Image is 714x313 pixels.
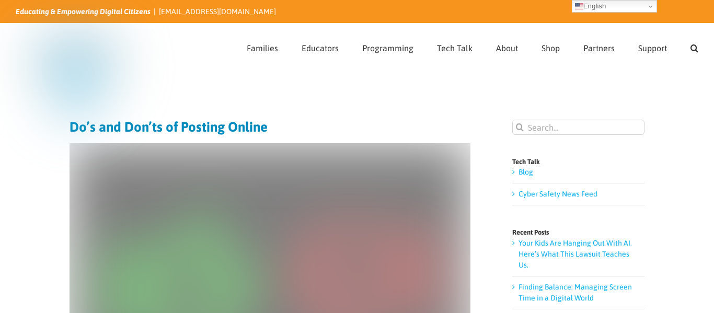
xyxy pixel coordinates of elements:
a: Shop [542,24,560,69]
h4: Recent Posts [512,229,644,236]
h4: Tech Talk [512,158,644,165]
img: Savvy Cyber Kids Logo [16,26,135,131]
span: Educators [302,44,339,52]
span: Support [638,44,667,52]
a: Cyber Safety News Feed [519,190,597,198]
input: Search... [512,120,644,135]
a: Families [247,24,278,69]
a: About [496,24,518,69]
span: Programming [362,44,413,52]
span: Families [247,44,278,52]
a: Educators [302,24,339,69]
i: Educating & Empowering Digital Citizens [16,7,151,16]
a: Search [690,24,698,69]
img: en [575,2,583,10]
span: About [496,44,518,52]
a: Finding Balance: Managing Screen Time in a Digital World [519,283,632,302]
input: Search [512,120,527,135]
a: Programming [362,24,413,69]
span: Partners [583,44,615,52]
h1: Do’s and Don’ts of Posting Online [70,120,470,134]
a: Support [638,24,667,69]
a: [EMAIL_ADDRESS][DOMAIN_NAME] [159,7,276,16]
a: Blog [519,168,533,176]
span: Shop [542,44,560,52]
nav: Main Menu [247,24,698,69]
span: Tech Talk [437,44,473,52]
a: Partners [583,24,615,69]
a: Your Kids Are Hanging Out With AI. Here’s What This Lawsuit Teaches Us. [519,239,632,269]
a: Tech Talk [437,24,473,69]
